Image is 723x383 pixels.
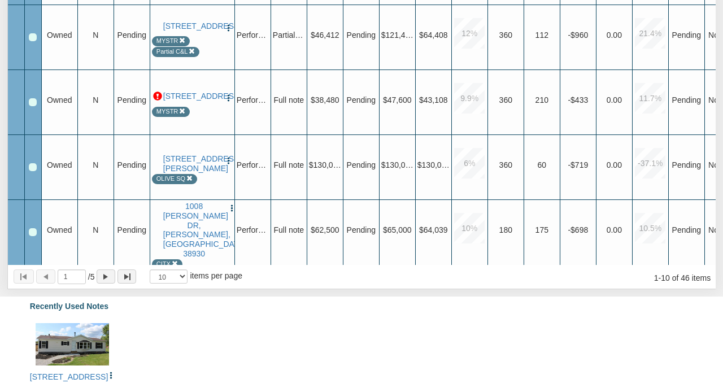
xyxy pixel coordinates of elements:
img: cell-menu.png [228,204,236,212]
div: Note labeled as Partial C&L [156,47,188,56]
div: Row 9, Row Selection Checkbox [29,163,37,171]
span: 360 [499,31,512,40]
span: $38,480 [311,95,339,105]
span: 360 [499,95,512,105]
a: 6840 TROUT RIVER BLVD, JACKSONVILLE, FL, 32219 [163,92,221,101]
button: Page to last [117,269,136,284]
span: 0.00 [607,95,622,105]
a: 6813 SIDNEY ST, HOUSTON, TX, 77021 [163,154,221,173]
span: -$698 [568,225,588,234]
div: 21.4 [635,18,665,49]
img: cell-menu.png [224,24,233,32]
div: Recently Used Notes [7,295,716,317]
span: Performing [237,160,275,169]
span: N [93,160,98,169]
span: N [93,31,98,40]
span: $130,000 [417,160,450,169]
span: 0.00 [607,160,622,169]
span: Full note [273,160,304,169]
button: Press to open the note menu [224,92,233,103]
span: 360 [499,160,512,169]
span: 112 [535,31,548,40]
button: Page back [36,269,55,284]
button: Press to open the note menu [228,202,236,213]
img: 570846 [36,323,109,365]
span: Partial note [273,31,313,40]
div: 9.9 [454,83,485,114]
abbr: of [88,272,90,281]
span: -$433 [568,95,588,105]
div: Note labeled as CITX [156,260,171,269]
span: Performing [237,31,275,40]
span: Performing [237,225,275,234]
span: 210 [535,95,548,105]
img: cell-menu.png [224,156,233,165]
img: cell-menu.png [224,94,233,102]
span: 180 [499,225,512,234]
span: Owned [47,31,72,40]
button: Press to open the note menu [224,154,233,166]
div: Note labeled as MYSTR [156,37,178,46]
span: $43,108 [419,95,448,105]
div: 12.0 [454,18,485,49]
span: Owned [47,225,72,234]
span: $46,412 [311,31,339,40]
span: -$960 [568,31,588,40]
abbr: through [659,273,661,282]
span: 0.00 [607,31,622,40]
span: -$719 [568,160,588,169]
button: Page forward [97,269,115,284]
span: $65,000 [383,225,412,234]
div: 6.0 [454,148,485,179]
span: Owned [47,160,72,169]
div: Note labeled as MYSTR [156,107,178,116]
a: 2939 Boulevard Pl, INDIANAPOLIS, IN, 46208 [163,21,221,31]
span: Pending [347,31,376,40]
div: Row 10, Row Selection Checkbox [29,228,37,236]
span: No Data [672,95,701,105]
span: N [93,95,98,105]
span: 60 [538,160,547,169]
div: Row 7, Row Selection Checkbox [29,33,37,41]
span: Owned [47,95,72,105]
span: $47,600 [383,95,412,105]
span: 0.00 [607,225,622,234]
span: No Data [672,160,701,169]
div: 10.5 [635,213,665,243]
span: No Data [672,225,701,234]
span: Pending [347,95,376,105]
span: 1 10 of 46 items [654,273,711,282]
span: 175 [535,225,548,234]
input: Selected page [58,269,86,284]
span: Full note [273,95,304,105]
button: Page to first [14,269,34,284]
span: $121,484 [381,31,414,40]
span: Pending [117,160,146,169]
span: Pending [347,160,376,169]
div: 11.7 [635,83,665,114]
span: N [93,225,98,234]
a: 1008 CORRINE DR, GREENWOOD, MS, 38930 [163,202,225,259]
span: 5 [88,271,95,282]
span: Pending [347,225,376,234]
span: $64,039 [419,225,448,234]
img: cell-menu.png [107,371,115,380]
span: Performing [237,95,275,105]
div: -37.1 [635,148,665,179]
span: Pending [117,95,146,105]
span: $130,000 [381,160,414,169]
div: Row 8, Row Selection Checkbox [29,98,37,106]
span: items per page [190,271,242,280]
span: Pending [117,31,146,40]
span: Full note [273,225,304,234]
span: No Data [672,31,701,40]
span: Pending [117,225,146,234]
span: $130,000 [309,160,342,169]
div: 10.0 [454,213,485,243]
div: Note labeled as OLIVE SQ [156,175,185,184]
button: Press to open the note menu [224,21,233,33]
span: $62,500 [311,225,339,234]
span: $64,408 [419,31,448,40]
